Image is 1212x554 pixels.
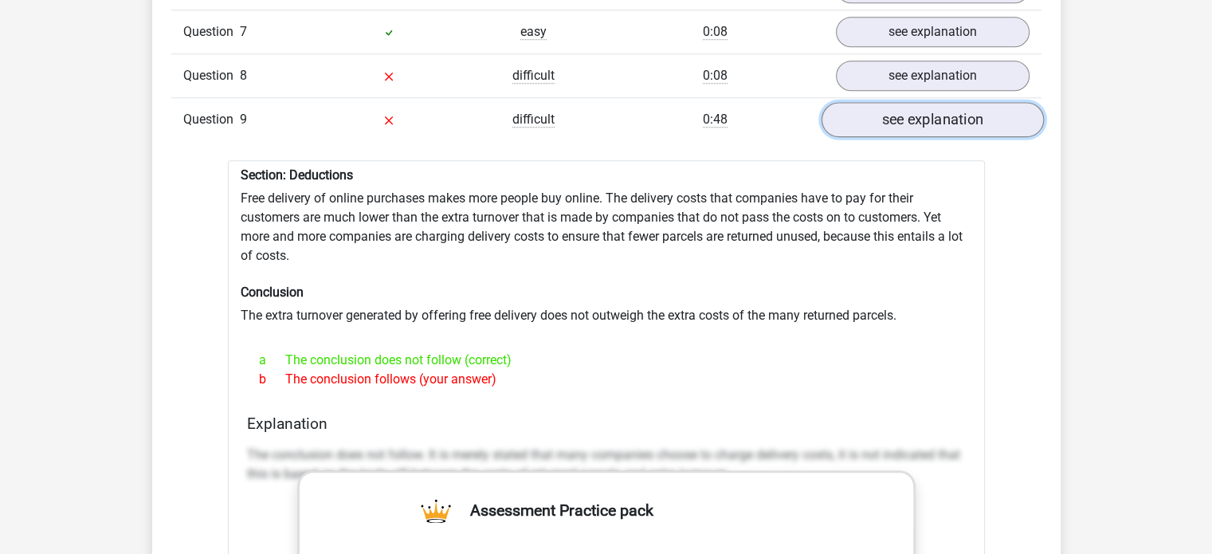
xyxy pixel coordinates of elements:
[183,110,240,129] span: Question
[247,446,966,484] p: The conclusion does not follow. It is merely stated that many companies choose to charge delivery...
[259,351,285,370] span: a
[247,370,966,389] div: The conclusion follows (your answer)
[183,22,240,41] span: Question
[703,68,728,84] span: 0:08
[183,66,240,85] span: Question
[836,61,1030,91] a: see explanation
[247,351,966,370] div: The conclusion does not follow (correct)
[821,102,1043,137] a: see explanation
[240,68,247,83] span: 8
[512,68,555,84] span: difficult
[703,112,728,128] span: 0:48
[512,112,555,128] span: difficult
[240,112,247,127] span: 9
[259,370,285,389] span: b
[247,415,966,433] h4: Explanation
[836,17,1030,47] a: see explanation
[520,24,547,40] span: easy
[241,285,972,300] h6: Conclusion
[703,24,728,40] span: 0:08
[240,24,247,39] span: 7
[241,167,972,183] h6: Section: Deductions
